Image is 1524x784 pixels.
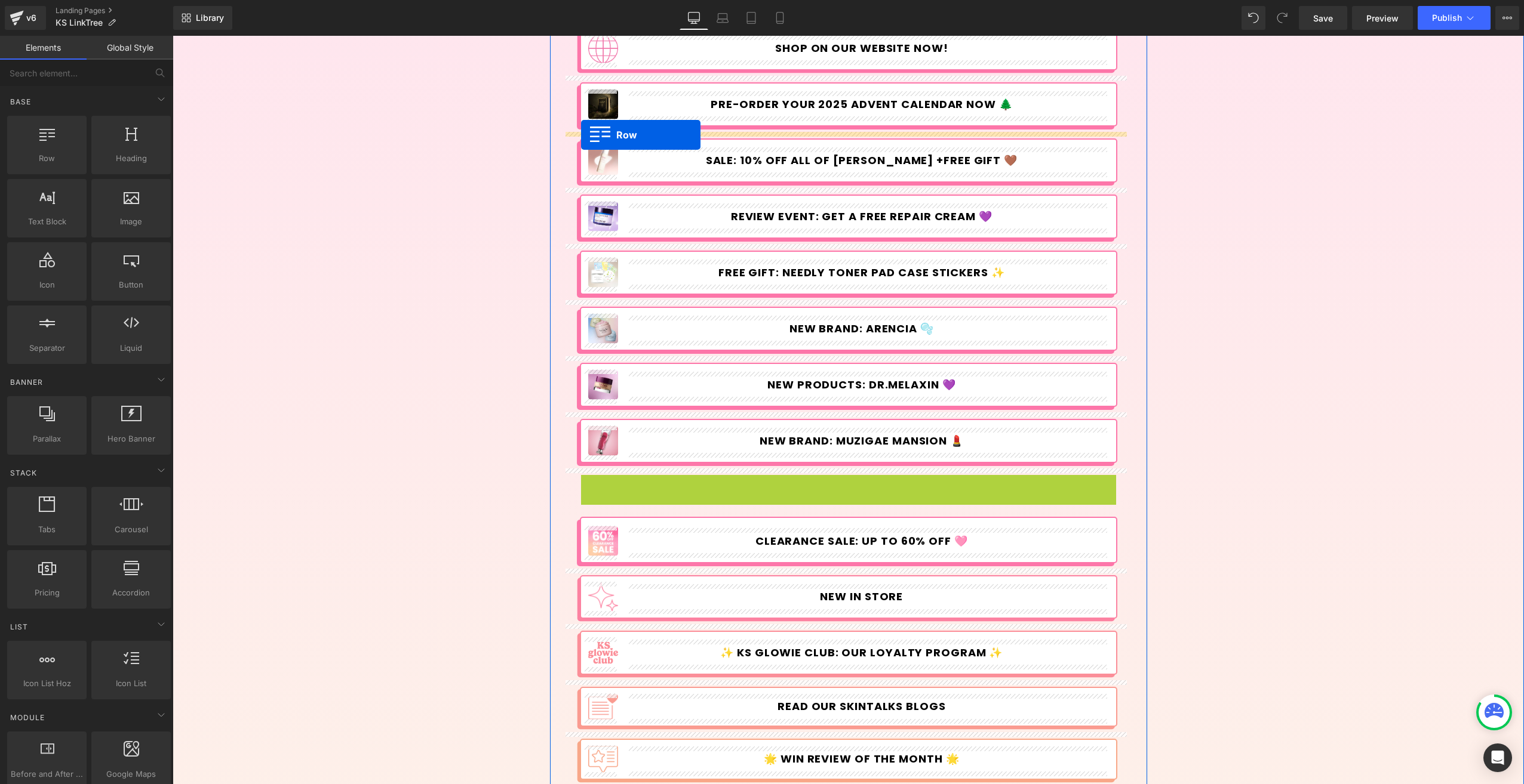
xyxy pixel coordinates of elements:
a: Mobile [766,6,794,30]
span: New in store [647,554,730,567]
a: Preview [1352,6,1413,30]
span: Heading [95,152,167,165]
a: New brand: Arencia 🫧 [459,280,937,305]
span: Pricing [11,587,83,599]
img: Dr.Melaxin [416,278,445,308]
span: Stack [9,467,38,479]
span: Image [95,215,167,228]
span: KS LinkTree [56,18,103,27]
span: Review event: get a free repair cream 💜 [558,174,820,187]
img: Needly Free Gift [416,222,445,252]
span: Row [11,152,83,165]
span: Save [1313,12,1333,24]
button: Undo [1242,6,1265,30]
span: Button [95,279,167,291]
span: Sale: 10% off all of [PERSON_NAME] +free gift 🤎 [533,118,845,131]
span: Shop on our website now! [603,6,776,19]
a: Laptop [708,6,737,30]
a: Desktop [680,6,708,30]
span: New products: Dr.Melaxin 💜 [595,342,783,356]
a: Pre-order your 2025 Advent Calendar now 🌲 [459,56,937,81]
a: Read our Skintalks Blogs [459,658,937,683]
a: NEW BRAND: MUZIGAE MANSION 💄 [459,393,937,418]
button: Redo [1270,6,1294,30]
a: Global Style [87,36,173,60]
img: Clearance Sale [416,490,445,520]
span: Parallax [11,433,83,445]
span: Base [9,96,32,107]
span: List [9,621,29,632]
span: Read our Skintalks Blogs [605,664,773,677]
button: Publish [1418,6,1491,30]
span: Banner [9,376,44,388]
img: Peach Post Icon with heart [416,658,445,684]
a: Review event: get a free repair cream 💜 [459,168,937,193]
a: CLEARANCE SALE: UP TO 60% OFF 🩷 [459,493,937,518]
span: Hero Banner [95,433,167,445]
span: Icon List [95,677,167,690]
span: Carousel [95,523,167,536]
div: v6 [24,10,39,26]
span: Preview [1366,12,1399,24]
span: New brand: Arencia 🫧 [617,286,761,300]
img: Dr.Melaxin [416,334,445,364]
a: New in store [459,548,937,573]
span: Google Maps [95,768,167,780]
span: ✨ KS Glowie Club: Our Loyalty program ✨ [548,610,830,624]
img: Haruharu Wonder [416,110,445,140]
img: Peach YouTube Logo [416,602,445,632]
a: New Library [173,6,232,30]
span: Liquid [95,342,167,354]
span: Library [196,13,224,23]
span: Icon List Hoz [11,677,83,690]
span: Before and After Images [11,768,83,780]
a: Tablet [737,6,766,30]
span: FREE GIFT: NEEDLY TONER PAD CASE STICKERS ✨ [546,230,832,243]
img: Dear Klairs [416,390,445,420]
div: Open Intercom Messenger [1483,743,1512,772]
span: NEW BRAND: MUZIGAE MANSION 💄 [587,399,791,412]
button: More [1495,6,1519,30]
span: Accordion [95,587,167,599]
a: 🌟 Win Review of the Month 🌟 [459,711,937,736]
a: Sale: 10% off all of [PERSON_NAME] +free gift 🤎 [459,112,937,137]
span: 🌟 Win Review of the Month 🌟 [591,717,786,730]
a: Landing Pages [56,6,173,16]
span: CLEARANCE SALE: UP TO 60% OFF 🩷 [583,499,795,512]
span: Separator [11,342,83,354]
span: Tabs [11,523,83,536]
img: Advent Calendar [416,54,445,84]
span: Icon [11,279,83,291]
a: FREE GIFT: NEEDLY TONER PAD CASE STICKERS ✨ [459,224,937,249]
a: New products: Dr.Melaxin 💜 [459,337,937,362]
img: Orange Review Icon [416,710,445,737]
span: Pre-order your 2025 Advent Calendar now 🌲 [538,62,840,75]
img: Review Event [416,166,445,196]
span: Text Block [11,215,83,228]
span: Publish [1432,13,1462,23]
img: Pink sparkles [416,547,445,576]
a: v6 [5,6,46,30]
span: Module [9,712,46,723]
a: ✨ KS Glowie Club: Our Loyalty program ✨ [459,604,937,629]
